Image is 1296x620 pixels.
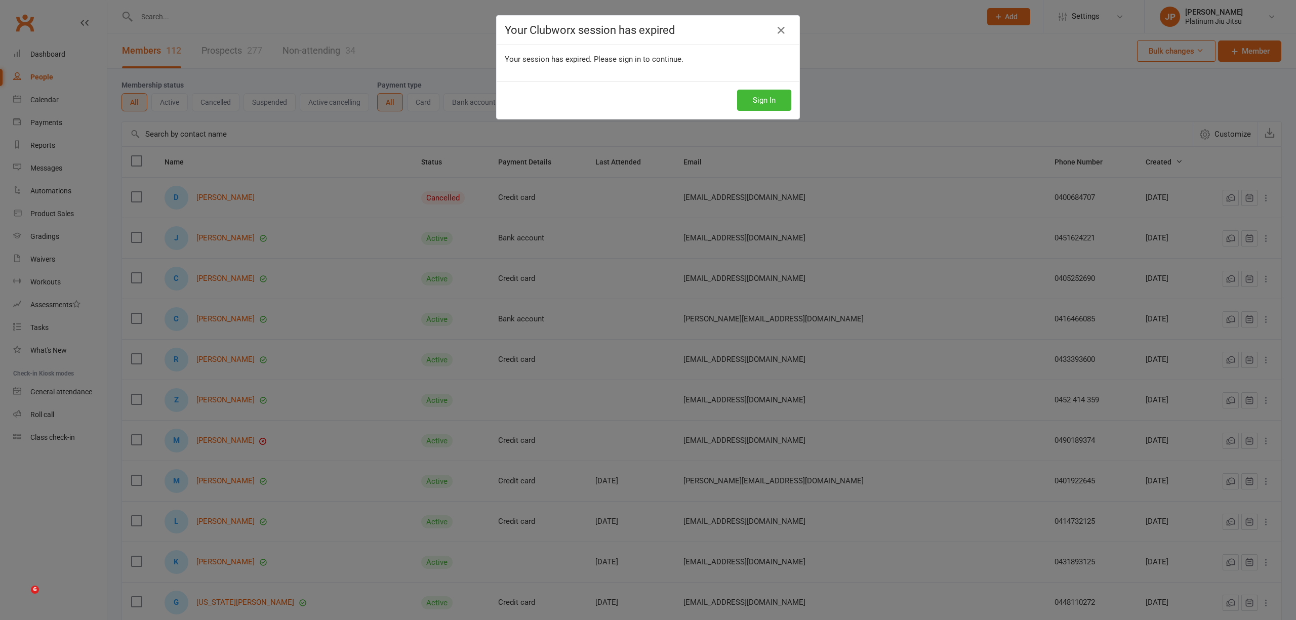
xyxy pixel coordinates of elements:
button: Sign In [737,90,791,111]
iframe: Intercom live chat [10,586,34,610]
h4: Your Clubworx session has expired [505,24,791,36]
a: Close [773,22,789,38]
span: Your session has expired. Please sign in to continue. [505,55,683,64]
span: 6 [31,586,39,594]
